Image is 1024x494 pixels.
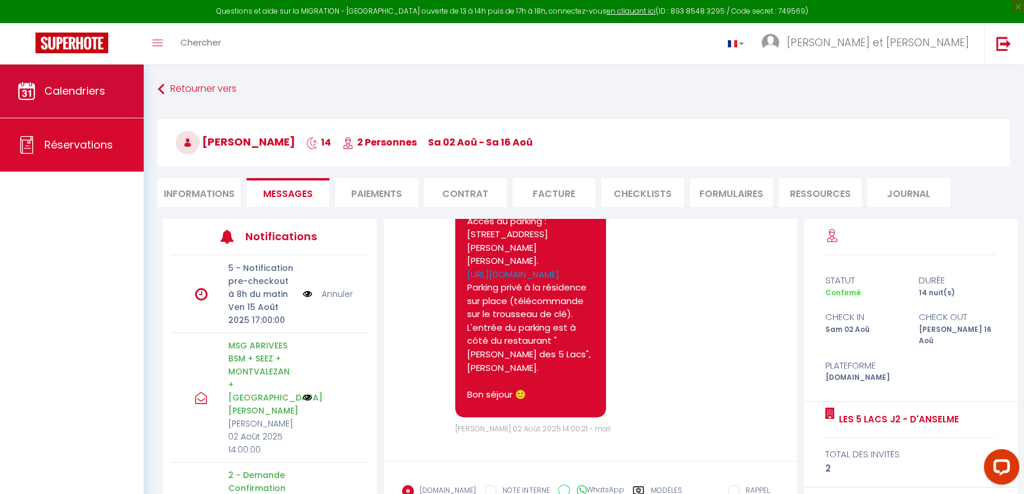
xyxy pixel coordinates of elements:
[44,83,105,98] span: Calendriers
[245,223,328,250] h3: Notifications
[867,178,950,207] li: Journal
[753,23,984,64] a: ... [PERSON_NAME] et [PERSON_NAME]
[228,301,295,327] p: Ven 15 Août 2025 17:00:00
[228,417,295,456] p: [PERSON_NAME] 02 Août 2025 14:00:00
[607,6,656,16] a: en cliquant ici
[303,288,312,301] img: NO IMAGE
[158,79,1010,100] a: Retourner vers
[513,178,595,207] li: Facture
[467,268,559,280] a: [URL][DOMAIN_NAME]
[428,135,533,149] span: sa 02 Aoû - sa 16 Aoû
[601,178,684,207] li: CHECKLISTS
[176,134,295,149] span: [PERSON_NAME]
[779,178,861,207] li: Ressources
[818,310,911,324] div: check in
[424,178,507,207] li: Contrat
[690,178,773,207] li: FORMULAIRES
[180,36,221,49] span: Chercher
[818,273,911,288] div: statut
[818,359,911,373] div: Plateforme
[910,273,1004,288] div: durée
[825,288,861,298] span: Confirmé
[35,33,108,53] img: Super Booking
[303,393,312,402] img: NO IMAGE
[44,137,113,152] span: Réservations
[263,187,313,201] span: Messages
[910,324,1004,347] div: [PERSON_NAME] 16 Aoû
[835,412,959,427] a: LES 5 LACS J2 - D'ANSELME
[306,135,331,149] span: 14
[910,288,1004,299] div: 14 nuit(s)
[335,178,418,207] li: Paiements
[171,23,230,64] a: Chercher
[158,178,241,207] li: Informations
[825,447,996,461] div: total des invités
[996,36,1011,51] img: logout
[825,461,996,476] div: 2
[228,339,295,417] p: MSG ARRIVEES BSM + SEEZ + MONTVALEZAN + [GEOGRAPHIC_DATA][PERSON_NAME]
[455,423,611,433] span: [PERSON_NAME] 02 Août 2025 14:00:21 - mail
[761,34,779,51] img: ...
[321,288,352,301] a: Annuler
[818,324,911,347] div: Sam 02 Aoû
[342,135,417,149] span: 2 Personnes
[787,35,969,50] span: [PERSON_NAME] et [PERSON_NAME]
[974,444,1024,494] iframe: LiveChat chat widget
[910,310,1004,324] div: check out
[228,261,295,301] p: 5 - Notification pre-checkout à 8h du matin
[818,372,911,383] div: [DOMAIN_NAME]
